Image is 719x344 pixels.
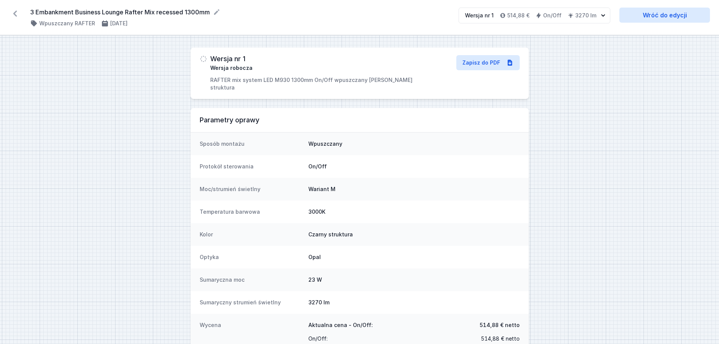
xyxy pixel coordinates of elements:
[308,276,520,284] dd: 23 W
[543,12,562,19] h4: On/Off
[308,299,520,306] dd: 3270 lm
[210,55,245,63] h3: Wersja nr 1
[459,8,610,23] button: Wersja nr 1514,88 €On/Off3270 lm
[480,321,520,329] span: 514,88 € netto
[200,55,207,63] img: draft.svg
[39,20,95,27] h4: Wpuszczany RAFTER
[200,163,302,170] dt: Protokół sterowania
[308,333,328,344] span: On/Off :
[30,8,450,17] form: 3 Embankment Business Lounge Rafter Mix recessed 1300mm
[456,55,520,70] a: Zapisz do PDF
[481,333,520,344] span: 514,88 € netto
[200,253,302,261] dt: Optyka
[200,231,302,238] dt: Kolor
[308,253,520,261] dd: Opal
[200,208,302,216] dt: Temperatura barwowa
[308,231,520,238] dd: Czarny struktura
[110,20,128,27] h4: [DATE]
[308,208,520,216] dd: 3000K
[200,276,302,284] dt: Sumaryczna moc
[575,12,596,19] h4: 3270 lm
[308,185,520,193] dd: Wariant M
[308,140,520,148] dd: Wpuszczany
[200,299,302,306] dt: Sumaryczny strumień świetlny
[308,163,520,170] dd: On/Off
[308,321,373,329] span: Aktualna cena - On/Off:
[619,8,710,23] a: Wróć do edycji
[210,64,252,72] span: Wersja robocza
[200,140,302,148] dt: Sposób montażu
[210,76,413,91] p: RAFTER mix system LED M930 1300mm On/Off wpuszczany [PERSON_NAME] struktura
[200,116,520,125] h3: Parametry oprawy
[507,12,530,19] h4: 514,88 €
[465,12,494,19] div: Wersja nr 1
[213,8,220,16] button: Edytuj nazwę projektu
[200,185,302,193] dt: Moc/strumień świetlny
